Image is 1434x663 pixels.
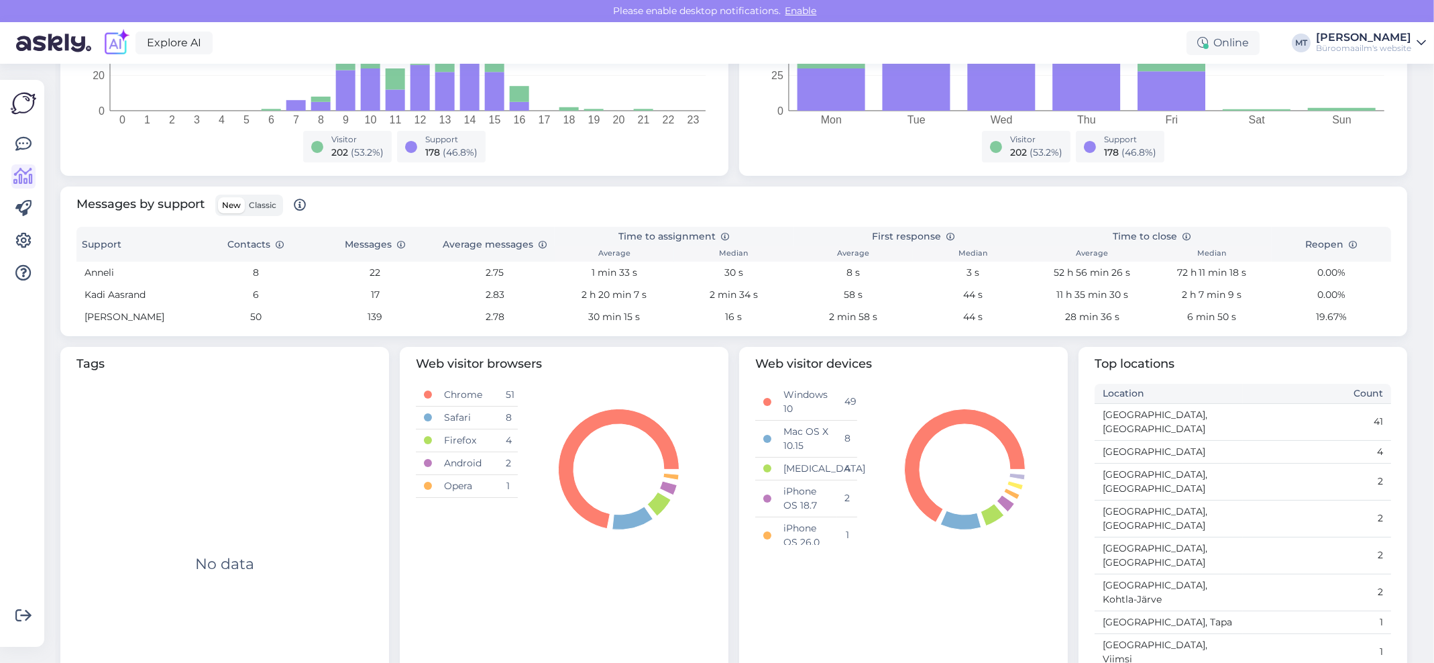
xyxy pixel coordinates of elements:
td: [GEOGRAPHIC_DATA], [GEOGRAPHIC_DATA] [1095,500,1243,537]
img: Askly Logo [11,91,36,116]
td: 1 [837,517,857,554]
td: 4 [1243,440,1391,463]
tspan: 1 [144,114,150,125]
div: Visitor [331,134,384,146]
td: [GEOGRAPHIC_DATA], [GEOGRAPHIC_DATA] [1095,537,1243,574]
tspan: Mon [821,114,842,125]
td: [GEOGRAPHIC_DATA], Kohtla-Järve [1095,574,1243,611]
span: 178 [1104,146,1119,158]
td: Kadi Aasrand [76,284,196,306]
span: 202 [331,146,348,158]
td: 2 h 20 min 7 s [555,284,674,306]
td: Chrome [436,384,497,407]
td: iPhone OS 18.7 [775,480,836,517]
td: [GEOGRAPHIC_DATA], [GEOGRAPHIC_DATA] [1095,463,1243,500]
th: Average [793,246,913,262]
span: ( 53.2 %) [1030,146,1062,158]
tspan: Wed [991,114,1013,125]
td: 49 [837,384,857,421]
tspan: 5 [243,114,250,125]
td: 44 s [913,284,1032,306]
th: Messages [315,227,435,262]
td: 1 [498,474,518,497]
td: 2.75 [435,262,555,284]
tspan: Tue [907,114,926,125]
td: 58 s [793,284,913,306]
tspan: 6 [268,114,274,125]
span: Tags [76,355,373,373]
div: MT [1292,34,1311,52]
tspan: 2 [169,114,175,125]
tspan: 21 [638,114,650,125]
img: explore-ai [102,29,130,57]
span: Web visitor browsers [416,355,712,373]
tspan: 3 [194,114,200,125]
td: Mac OS X 10.15 [775,420,836,457]
tspan: 10 [365,114,377,125]
tspan: 25 [771,70,783,81]
td: 1 min 33 s [555,262,674,284]
tspan: 23 [687,114,700,125]
span: ( 46.8 %) [443,146,478,158]
th: Median [674,246,793,262]
th: Median [1152,246,1272,262]
td: 2 [1243,463,1391,500]
div: No data [195,553,254,575]
td: 2 min 58 s [793,306,913,328]
td: Windows 10 [775,384,836,421]
tspan: 20 [613,114,625,125]
td: [MEDICAL_DATA] [775,457,836,480]
div: [PERSON_NAME] [1316,32,1411,43]
td: 51 [498,384,518,407]
tspan: 14 [464,114,476,125]
td: [PERSON_NAME] [76,306,196,328]
td: 11 h 35 min 30 s [1032,284,1152,306]
a: [PERSON_NAME]Büroomaailm's website [1316,32,1426,54]
tspan: 0 [99,105,105,117]
td: 0.00% [1272,262,1391,284]
th: Average messages [435,227,555,262]
tspan: 20 [93,70,105,81]
td: 139 [315,306,435,328]
tspan: 22 [663,114,675,125]
div: Support [1104,134,1156,146]
td: Android [436,452,497,474]
tspan: 9 [343,114,349,125]
tspan: 13 [439,114,451,125]
td: 4 [837,457,857,480]
tspan: 0 [777,105,783,117]
td: 72 h 11 min 18 s [1152,262,1272,284]
span: Messages by support [76,195,306,216]
div: Büroomaailm's website [1316,43,1411,54]
div: Support [425,134,478,146]
td: 8 [498,406,518,429]
td: 17 [315,284,435,306]
td: 2 min 34 s [674,284,793,306]
td: 30 min 15 s [555,306,674,328]
td: iPhone OS 26.0 [775,517,836,554]
td: 16 s [674,306,793,328]
tspan: 11 [390,114,402,125]
td: 6 min 50 s [1152,306,1272,328]
td: 3 s [913,262,1032,284]
tspan: 18 [563,114,575,125]
td: 30 s [674,262,793,284]
span: Classic [249,200,276,210]
tspan: 0 [119,114,125,125]
td: 50 [196,306,315,328]
td: 2.83 [435,284,555,306]
span: 202 [1010,146,1027,158]
td: Safari [436,406,497,429]
span: Enable [781,5,821,17]
td: 2 [1243,574,1391,611]
td: 2 [1243,500,1391,537]
th: Contacts [196,227,315,262]
span: ( 46.8 %) [1121,146,1156,158]
th: Time to assignment [555,227,793,246]
tspan: Sat [1249,114,1266,125]
tspan: 8 [318,114,324,125]
tspan: 16 [514,114,526,125]
td: Anneli [76,262,196,284]
td: 44 s [913,306,1032,328]
td: 8 [837,420,857,457]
